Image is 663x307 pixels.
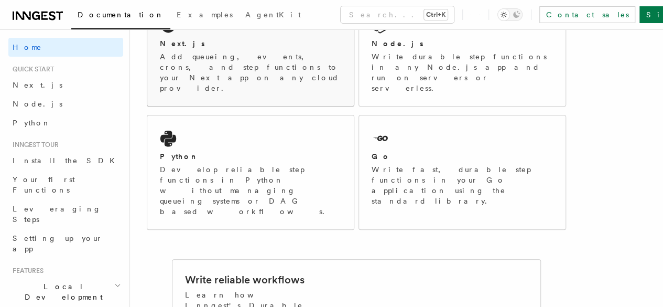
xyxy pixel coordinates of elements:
span: Local Development [8,281,114,302]
a: Next.jsAdd queueing, events, crons, and step functions to your Next app on any cloud provider. [147,2,354,107]
span: Leveraging Steps [13,205,101,224]
h2: Go [372,151,390,162]
a: Next.js [8,76,123,94]
span: Install the SDK [13,156,121,165]
a: PythonDevelop reliable step functions in Python without managing queueing systems or DAG based wo... [147,115,354,230]
a: AgentKit [239,3,307,28]
a: Install the SDK [8,151,123,170]
a: Examples [170,3,239,28]
span: Your first Functions [13,175,75,194]
span: Home [13,42,42,52]
a: Python [8,113,123,132]
kbd: Ctrl+K [424,9,448,20]
span: Python [13,119,51,127]
p: Write fast, durable step functions in your Go application using the standard library. [372,164,553,206]
a: Setting up your app [8,229,123,258]
a: Node.js [8,94,123,113]
button: Local Development [8,277,123,306]
h2: Write reliable workflows [185,272,305,287]
p: Develop reliable step functions in Python without managing queueing systems or DAG based workflows. [160,164,341,217]
a: Home [8,38,123,57]
span: Setting up your app [13,234,103,253]
span: Examples [177,10,233,19]
h2: Node.js [372,38,423,49]
span: Features [8,267,44,275]
a: GoWrite fast, durable step functions in your Go application using the standard library. [358,115,566,230]
span: Documentation [78,10,164,19]
span: Next.js [13,81,62,89]
button: Search...Ctrl+K [341,6,454,23]
p: Write durable step functions in any Node.js app and run on servers or serverless. [372,51,553,93]
a: Documentation [71,3,170,29]
a: Contact sales [539,6,635,23]
a: Node.jsWrite durable step functions in any Node.js app and run on servers or serverless. [358,2,566,107]
a: Your first Functions [8,170,123,199]
span: Quick start [8,65,54,73]
span: AgentKit [245,10,301,19]
h2: Python [160,151,199,162]
a: Leveraging Steps [8,199,123,229]
span: Node.js [13,100,62,108]
p: Add queueing, events, crons, and step functions to your Next app on any cloud provider. [160,51,341,93]
h2: Next.js [160,38,205,49]
span: Inngest tour [8,141,59,149]
button: Toggle dark mode [497,8,523,21]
